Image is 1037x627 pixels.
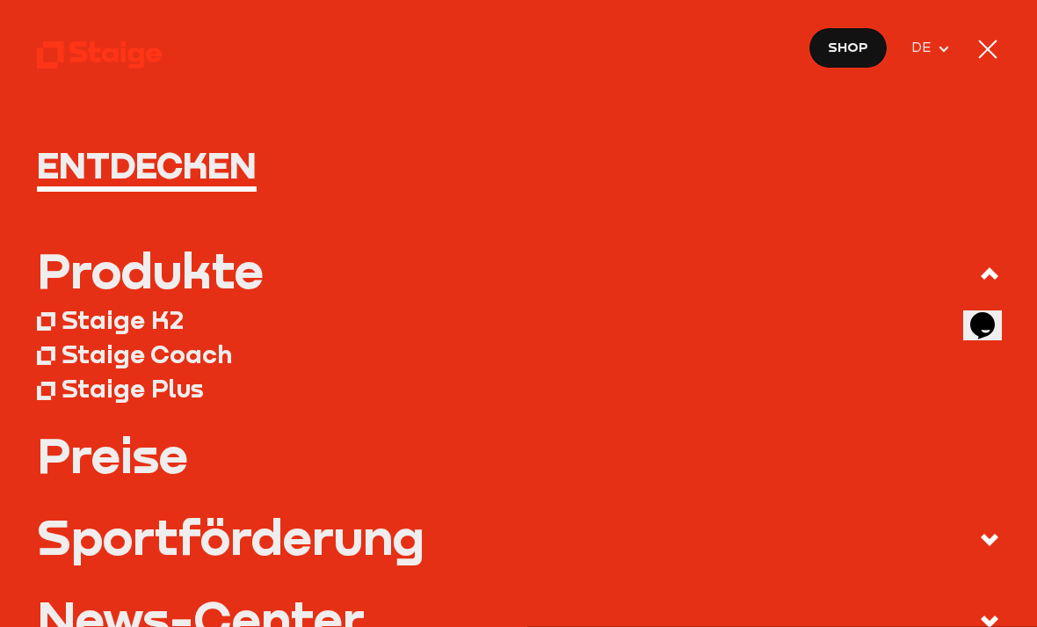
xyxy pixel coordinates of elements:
[963,288,1019,340] iframe: chat widget
[62,373,204,404] div: Staige Plus
[37,245,264,295] div: Produkte
[809,27,888,69] a: Shop
[37,512,424,561] div: Sportförderung
[37,337,1000,371] a: Staige Coach
[62,339,232,369] div: Staige Coach
[828,36,868,57] span: Shop
[911,37,937,58] span: DE
[62,304,184,335] div: Staige K2
[37,430,1000,479] a: Preise
[37,371,1000,405] a: Staige Plus
[37,303,1000,337] a: Staige K2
